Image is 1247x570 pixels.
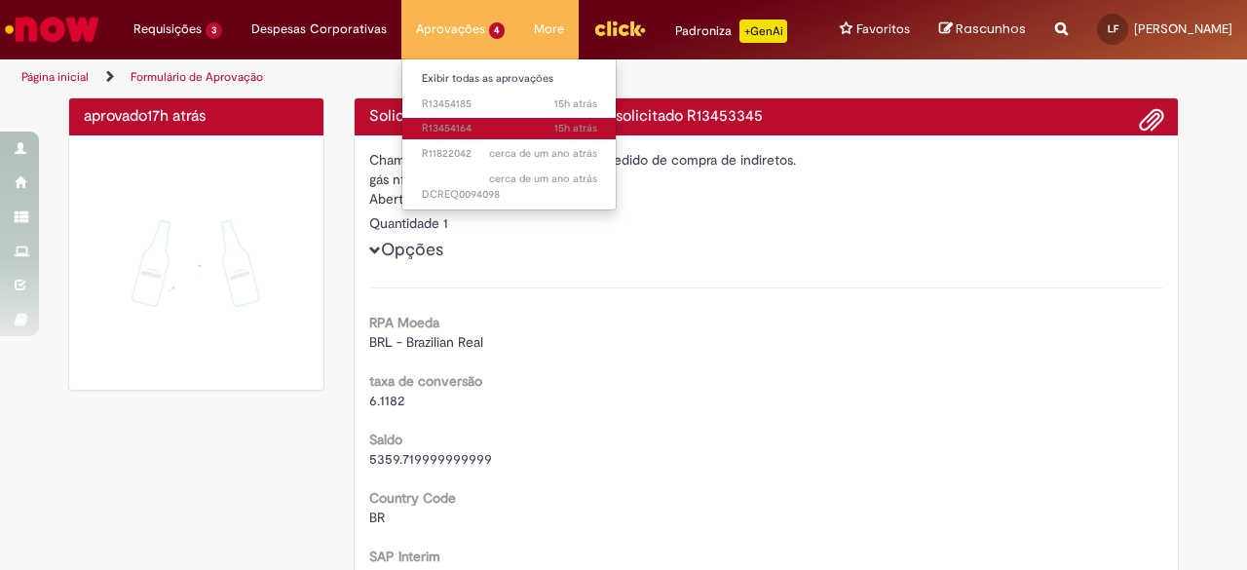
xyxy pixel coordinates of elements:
img: ServiceNow [2,10,102,49]
span: 17h atrás [147,106,206,126]
a: Página inicial [21,69,89,85]
ul: Aprovações [401,58,618,210]
time: 01/08/2024 16:46:52 [489,146,597,161]
span: R13454164 [422,121,597,136]
a: Aberto R11822042 : [402,143,617,165]
span: 5359.719999999999 [369,450,492,468]
span: 3 [206,22,222,39]
a: Formulário de Aprovação [131,69,263,85]
img: click_logo_yellow_360x200.png [593,14,646,43]
span: 15h atrás [554,121,597,135]
a: Rascunhos [939,20,1026,39]
span: More [534,19,564,39]
span: 15h atrás [554,96,597,111]
a: Aberto R13454164 : [402,118,617,139]
span: cerca de um ano atrás [489,146,597,161]
b: Saldo [369,431,402,448]
span: Rascunhos [956,19,1026,38]
span: Favoritos [856,19,910,39]
time: 27/08/2025 16:12:59 [147,106,206,126]
div: [PERSON_NAME] [369,189,1164,213]
span: LF [1108,22,1118,35]
div: Padroniza [675,19,787,43]
b: SAP Interim [369,548,440,565]
span: [PERSON_NAME] [1134,20,1232,37]
span: cerca de um ano atrás [489,171,597,186]
b: RPA Moeda [369,314,439,331]
a: Aberto R13454185 : [402,94,617,115]
div: Chamado destinado para a geração de pedido de compra de indiretos. [369,150,1164,170]
time: 27/08/2025 18:36:09 [554,96,597,111]
span: 6.1182 [369,392,404,409]
span: 4 [489,22,506,39]
b: taxa de conversão [369,372,482,390]
img: sucesso_1.gif [84,150,309,375]
div: gás nf 3440315 [369,170,1164,189]
span: R13454185 [422,96,597,112]
time: 31/03/2024 03:40:24 [489,171,597,186]
label: Aberto por [369,189,435,209]
span: Aprovações [416,19,485,39]
a: Aberto DCREQ0094098 : [402,169,617,205]
time: 27/08/2025 18:24:35 [554,121,597,135]
div: Quantidade 1 [369,213,1164,233]
p: +GenAi [739,19,787,43]
span: BR [369,509,385,526]
h4: aprovado [84,108,309,126]
span: Requisições [133,19,202,39]
span: DCREQ0094098 [422,171,597,202]
span: BRL - Brazilian Real [369,333,483,351]
span: R11822042 [422,146,597,162]
h4: Solicitação de aprovação para Item solicitado R13453345 [369,108,1164,126]
a: Exibir todas as aprovações [402,68,617,90]
b: Country Code [369,489,456,507]
span: Despesas Corporativas [251,19,387,39]
ul: Trilhas de página [15,59,816,95]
